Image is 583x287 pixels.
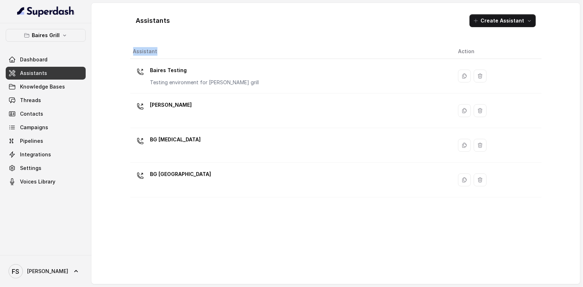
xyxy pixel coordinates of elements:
[20,178,55,185] span: Voices Library
[6,29,86,42] button: Baires Grill
[130,44,453,59] th: Assistant
[150,168,211,180] p: BG [GEOGRAPHIC_DATA]
[20,70,47,77] span: Assistants
[6,135,86,147] a: Pipelines
[6,175,86,188] a: Voices Library
[12,268,20,275] text: FS
[6,67,86,80] a: Assistants
[6,80,86,93] a: Knowledge Bases
[150,65,259,76] p: Baires Testing
[20,110,43,117] span: Contacts
[20,137,43,145] span: Pipelines
[150,79,259,86] p: Testing environment for [PERSON_NAME] grill
[6,107,86,120] a: Contacts
[6,53,86,66] a: Dashboard
[20,151,51,158] span: Integrations
[6,121,86,134] a: Campaigns
[20,165,41,172] span: Settings
[469,14,536,27] button: Create Assistant
[6,261,86,281] a: [PERSON_NAME]
[150,134,201,145] p: BG [MEDICAL_DATA]
[20,124,48,131] span: Campaigns
[20,97,41,104] span: Threads
[6,148,86,161] a: Integrations
[27,268,68,275] span: [PERSON_NAME]
[6,94,86,107] a: Threads
[32,31,60,40] p: Baires Grill
[452,44,541,59] th: Action
[17,6,75,17] img: light.svg
[6,162,86,175] a: Settings
[150,99,192,111] p: [PERSON_NAME]
[20,56,47,63] span: Dashboard
[20,83,65,90] span: Knowledge Bases
[136,15,170,26] h1: Assistants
